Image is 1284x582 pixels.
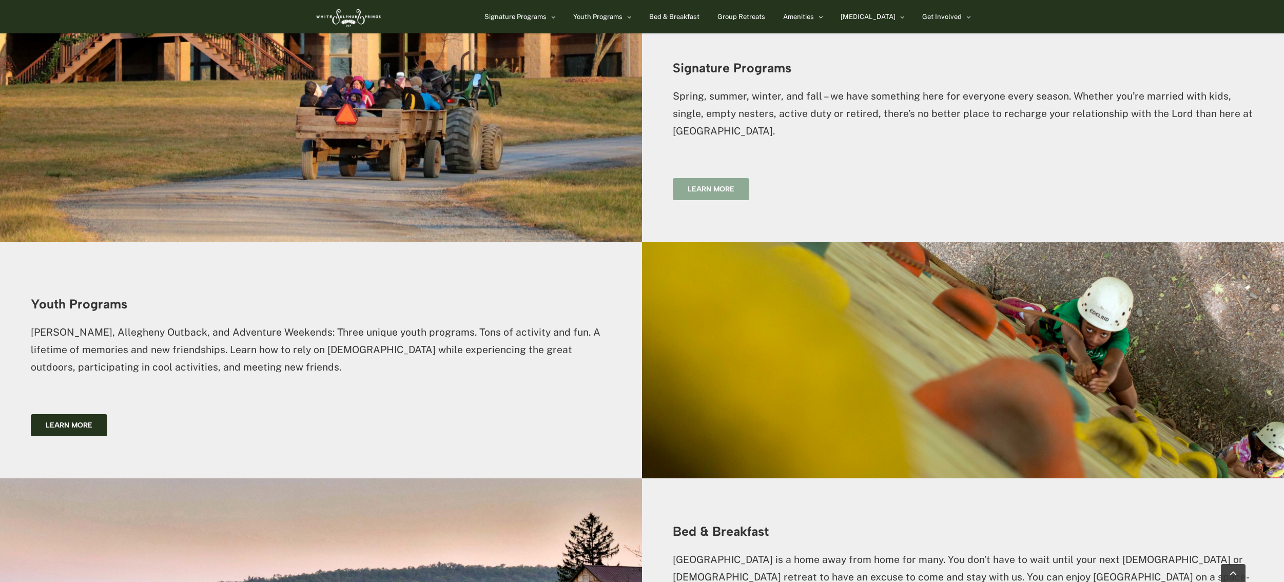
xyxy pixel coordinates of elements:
[31,297,611,311] h3: Youth Programs
[314,3,382,31] img: White Sulphur Springs Logo
[46,421,92,430] span: Learn more
[573,13,622,20] span: Youth Programs
[783,13,814,20] span: Amenities
[31,324,611,376] p: [PERSON_NAME], Allegheny Outback, and Adventure Weekends: Three unique youth programs. Tons of ac...
[484,13,547,20] span: Signature Programs
[673,88,1253,140] p: Spring, summer, winter, and fall – we have something here for everyone every season. Whether you’...
[673,61,1253,75] h3: Signature Programs
[841,13,896,20] span: [MEDICAL_DATA]
[31,414,107,436] a: Learn more
[673,178,749,200] a: Learn more
[673,525,1253,538] h3: Bed & Breakfast
[717,13,765,20] span: Group Retreats
[922,13,962,20] span: Get Involved
[688,185,734,193] span: Learn more
[649,13,699,20] span: Bed & Breakfast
